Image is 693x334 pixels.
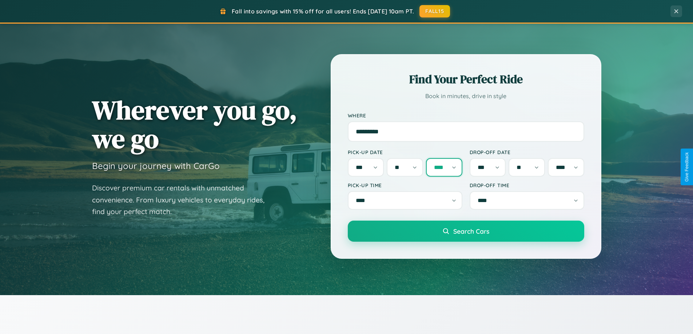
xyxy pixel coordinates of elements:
span: Search Cars [453,227,489,235]
label: Pick-up Time [348,182,462,188]
button: FALL15 [419,5,450,17]
p: Discover premium car rentals with unmatched convenience. From luxury vehicles to everyday rides, ... [92,182,274,218]
div: Give Feedback [684,152,689,182]
label: Where [348,112,584,118]
label: Pick-up Date [348,149,462,155]
button: Search Cars [348,221,584,242]
h1: Wherever you go, we go [92,96,297,153]
h2: Find Your Perfect Ride [348,71,584,87]
p: Book in minutes, drive in style [348,91,584,101]
h3: Begin your journey with CarGo [92,160,220,171]
label: Drop-off Time [470,182,584,188]
span: Fall into savings with 15% off for all users! Ends [DATE] 10am PT. [232,8,414,15]
label: Drop-off Date [470,149,584,155]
